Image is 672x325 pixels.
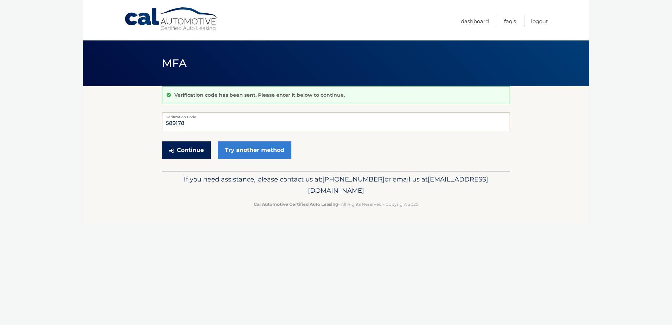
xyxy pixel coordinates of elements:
[504,15,516,27] a: FAQ's
[124,7,219,32] a: Cal Automotive
[167,200,505,208] p: - All Rights Reserved - Copyright 2025
[162,113,510,118] label: Verification Code
[174,92,345,98] p: Verification code has been sent. Please enter it below to continue.
[218,141,291,159] a: Try another method
[254,202,338,207] strong: Cal Automotive Certified Auto Leasing
[162,113,510,130] input: Verification Code
[322,175,385,183] span: [PHONE_NUMBER]
[162,57,187,70] span: MFA
[162,141,211,159] button: Continue
[308,175,488,195] span: [EMAIL_ADDRESS][DOMAIN_NAME]
[461,15,489,27] a: Dashboard
[167,174,505,196] p: If you need assistance, please contact us at: or email us at
[531,15,548,27] a: Logout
